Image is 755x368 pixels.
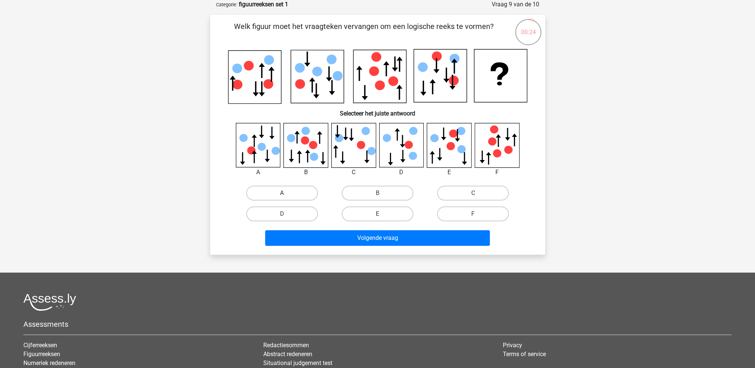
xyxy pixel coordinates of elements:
[469,168,525,177] div: F
[503,342,522,349] a: Privacy
[437,186,509,201] label: C
[23,293,76,311] img: Assessly logo
[246,206,318,221] label: D
[222,104,533,117] h6: Selecteer het juiste antwoord
[216,2,237,7] small: Categorie:
[263,359,332,367] a: Situational judgement test
[374,168,430,177] div: D
[239,1,288,8] strong: figuurreeksen set 1
[265,230,490,246] button: Volgende vraag
[421,168,477,177] div: E
[514,18,542,37] div: 00:24
[23,342,57,349] a: Cijferreeksen
[263,351,312,358] a: Abstract redeneren
[263,342,309,349] a: Redactiesommen
[342,186,413,201] label: B
[342,206,413,221] label: E
[23,359,75,367] a: Numeriek redeneren
[503,351,546,358] a: Terms of service
[23,320,732,329] h5: Assessments
[437,206,509,221] label: F
[230,168,286,177] div: A
[278,168,334,177] div: B
[23,351,60,358] a: Figuurreeksen
[326,168,382,177] div: C
[222,21,505,43] p: Welk figuur moet het vraagteken vervangen om een logische reeks te vormen?
[246,186,318,201] label: A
